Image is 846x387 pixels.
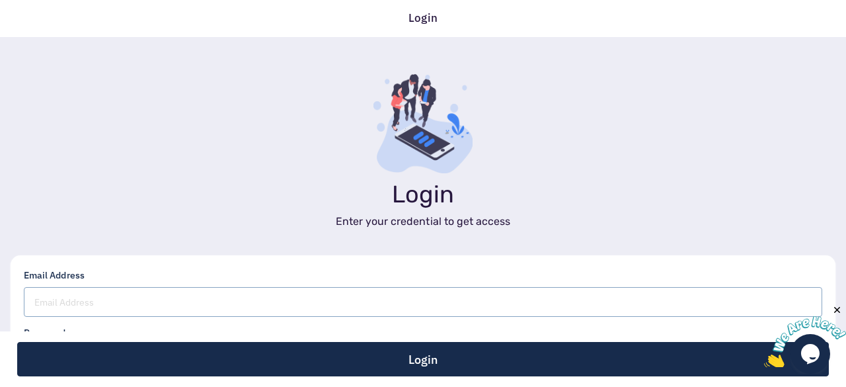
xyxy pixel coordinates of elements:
[11,180,835,208] h1: Login
[764,304,846,367] iframe: chat widget
[402,10,443,27] div: Login
[17,342,829,376] button: Login
[11,215,835,228] h5: Enter your credential to get access
[24,287,822,317] input: Email Address
[24,269,85,282] label: Email Address
[24,326,65,340] label: Password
